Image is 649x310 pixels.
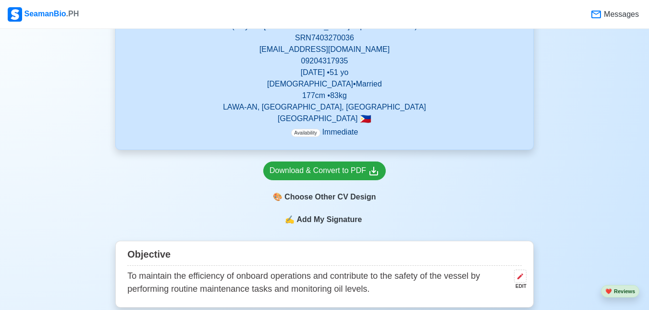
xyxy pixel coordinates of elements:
span: 🇵🇭 [360,114,371,124]
div: Choose Other CV Design [263,188,386,206]
span: Add My Signature [294,214,364,225]
span: heart [605,288,612,294]
div: EDIT [510,283,527,290]
button: heartReviews [601,285,639,298]
span: .PH [66,10,79,18]
p: LAWA-AN, [GEOGRAPHIC_DATA], [GEOGRAPHIC_DATA] [127,101,522,113]
span: Messages [602,9,639,20]
p: SRN 7403270036 [127,32,522,44]
p: [GEOGRAPHIC_DATA] [127,113,522,124]
p: Immediate [291,126,358,138]
span: Availability [291,129,320,137]
div: SeamanBio [8,7,79,22]
p: [DATE] • 51 yo [127,67,522,78]
p: [EMAIL_ADDRESS][DOMAIN_NAME] [127,44,522,55]
a: Download & Convert to PDF [263,161,386,180]
div: Download & Convert to PDF [269,165,380,177]
p: 09204317935 [127,55,522,67]
img: Logo [8,7,22,22]
p: [DEMOGRAPHIC_DATA] • Married [127,78,522,90]
div: Objective [127,245,522,266]
span: sign [285,214,294,225]
p: 177 cm • 83 kg [127,90,522,101]
p: To maintain the efficiency of onboard operations and contribute to the safety of the vessel by pe... [127,270,510,296]
span: paint [273,191,282,203]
